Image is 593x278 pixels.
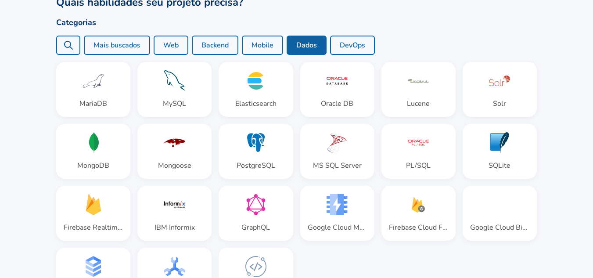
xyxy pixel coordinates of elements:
[493,98,506,109] div: Solr
[56,124,130,179] button: MongoDB
[219,62,293,117] button: Elasticsearch
[219,124,293,179] button: PostgreSQL
[330,36,375,55] button: DevOps
[470,222,529,233] div: Google Cloud Bigtable
[158,160,191,171] div: Mongoose
[137,186,212,241] button: IBM Informix
[219,186,293,241] button: GraphQL
[287,36,327,55] button: Dados
[463,186,537,241] button: Google Cloud Bigtable
[163,98,186,109] div: MySQL
[381,124,456,179] button: PL/SQL
[235,98,277,109] div: Elasticsearch
[242,36,283,55] button: Mobile
[321,98,353,109] div: Oracle DB
[64,222,123,233] div: Firebase Realtime Database
[300,62,374,117] button: Oracle DB
[192,36,238,55] button: Backend
[137,62,212,117] button: MySQL
[241,222,270,233] div: GraphQL
[463,62,537,117] button: Solr
[313,160,362,171] div: MS SQL Server
[79,98,107,109] div: MariaDB
[56,16,537,29] h2: Categorias
[489,160,510,171] div: SQLite
[381,62,456,117] button: Lucene
[77,160,109,171] div: MongoDB
[300,186,374,241] button: Google Cloud Memorystore
[407,98,430,109] div: Lucene
[237,160,275,171] div: PostgreSQL
[308,222,367,233] div: Google Cloud Memorystore
[406,160,431,171] div: PL/SQL
[137,124,212,179] button: Mongoose
[84,36,150,55] button: Mais buscados
[155,222,195,233] div: IBM Informix
[154,36,188,55] button: Web
[389,222,448,233] div: Firebase Cloud Firestore
[56,186,130,241] button: Firebase Realtime Database
[300,124,374,179] button: MS SQL Server
[463,124,537,179] button: SQLite
[381,186,456,241] button: Firebase Cloud Firestore
[56,62,130,117] button: MariaDB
